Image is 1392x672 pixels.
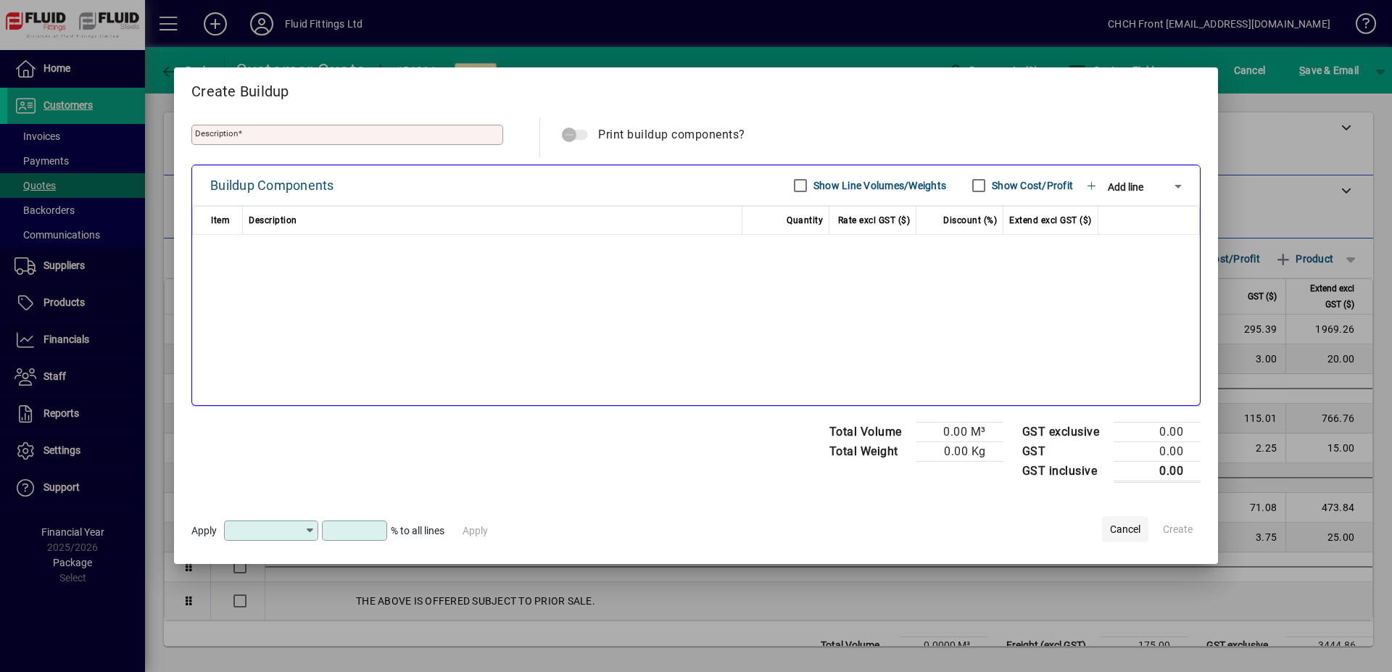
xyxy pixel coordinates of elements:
span: Item [211,212,230,229]
td: Total Weight [822,441,916,461]
label: Show Line Volumes/Weights [811,178,946,193]
span: Description [249,212,297,229]
span: Create [1163,522,1193,537]
td: 0.00 Kg [916,441,1003,461]
span: % to all lines [391,525,444,536]
td: GST [1015,441,1114,461]
td: GST exclusive [1015,422,1114,441]
span: Discount (%) [943,212,997,229]
button: Cancel [1102,516,1148,542]
td: Total Volume [822,422,916,441]
td: 0.00 [1114,422,1201,441]
span: Rate excl GST ($) [838,212,911,229]
span: Extend excl GST ($) [1009,212,1092,229]
td: 0.00 [1114,441,1201,461]
span: Print buildup components? [598,128,745,141]
span: Quantity [787,212,823,229]
td: 0.00 M³ [916,422,1003,441]
td: GST inclusive [1015,461,1114,481]
label: Show Cost/Profit [989,178,1073,193]
td: 0.00 [1114,461,1201,481]
span: Add line [1108,181,1143,193]
button: Create [1154,516,1201,542]
span: Apply [191,525,217,536]
span: Cancel [1110,522,1140,537]
mat-label: Description [195,128,238,138]
h2: Create Buildup [174,67,1218,109]
div: No valid components [1138,497,1219,510]
div: Buildup Components [210,174,334,197]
